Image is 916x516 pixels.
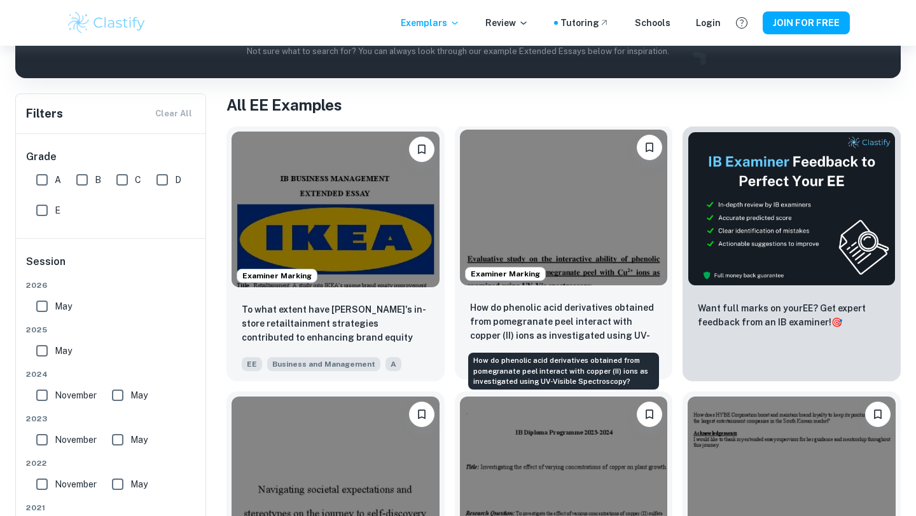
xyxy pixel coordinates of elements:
[455,126,673,381] a: Examiner MarkingPlease log in to bookmark exemplarsHow do phenolic acid derivatives obtained from...
[237,270,317,282] span: Examiner Marking
[831,317,842,327] span: 🎯
[25,45,891,58] p: Not sure what to search for? You can always look through our example Extended Essays below for in...
[26,369,197,380] span: 2024
[55,173,61,187] span: A
[731,12,753,34] button: Help and Feedback
[763,11,850,34] button: JOIN FOR FREE
[55,203,60,217] span: E
[26,324,197,336] span: 2025
[688,132,896,286] img: Thumbnail
[242,302,429,346] p: To what extent have IKEA's in-store retailtainment strategies contributed to enhancing brand equi...
[55,433,97,447] span: November
[635,16,670,30] a: Schools
[560,16,609,30] a: Tutoring
[26,254,197,280] h6: Session
[95,173,101,187] span: B
[130,388,148,402] span: May
[470,301,658,344] p: How do phenolic acid derivatives obtained from pomegranate peel interact with copper (II) ions as...
[130,433,148,447] span: May
[698,301,885,329] p: Want full marks on your EE ? Get expert feedback from an IB examiner!
[66,10,147,36] img: Clastify logo
[175,173,181,187] span: D
[26,413,197,424] span: 2023
[409,137,434,162] button: Please log in to bookmark exemplars
[683,126,901,381] a: ThumbnailWant full marks on yourEE? Get expert feedback from an IB examiner!
[55,388,97,402] span: November
[226,93,901,116] h1: All EE Examples
[26,502,197,513] span: 2021
[637,135,662,160] button: Please log in to bookmark exemplars
[485,16,529,30] p: Review
[865,402,891,427] button: Please log in to bookmark exemplars
[26,280,197,291] span: 2026
[130,477,148,491] span: May
[637,402,662,427] button: Please log in to bookmark exemplars
[55,344,72,358] span: May
[385,357,401,371] span: A
[409,402,434,427] button: Please log in to bookmark exemplars
[26,105,63,123] h6: Filters
[242,357,262,371] span: EE
[26,458,197,469] span: 2022
[267,357,380,371] span: Business and Management
[55,299,72,313] span: May
[468,353,659,390] div: How do phenolic acid derivatives obtained from pomegranate peel interact with copper (II) ions as...
[232,132,440,287] img: Business and Management EE example thumbnail: To what extent have IKEA's in-store reta
[55,477,97,491] span: November
[401,16,460,30] p: Exemplars
[135,173,141,187] span: C
[696,16,721,30] a: Login
[460,130,668,285] img: Chemistry EE example thumbnail: How do phenolic acid derivatives obtaine
[26,149,197,165] h6: Grade
[226,126,445,381] a: Examiner MarkingPlease log in to bookmark exemplarsTo what extent have IKEA's in-store retailtain...
[466,268,545,280] span: Examiner Marking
